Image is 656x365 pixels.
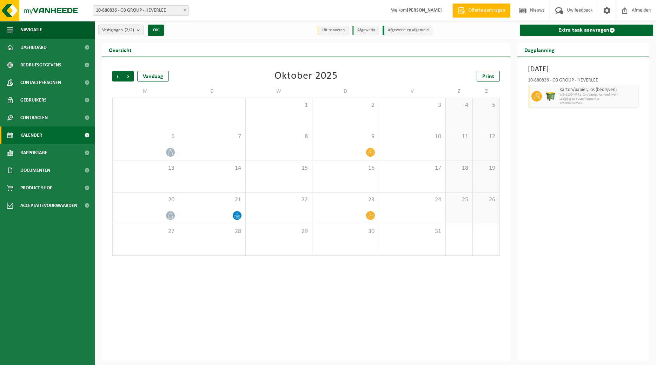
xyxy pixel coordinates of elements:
img: WB-1100-HPE-GN-50 [545,91,556,102]
span: 25 [449,196,469,204]
span: Vestigingen [102,25,134,35]
span: Dashboard [20,39,47,56]
span: Gebruikers [20,91,47,109]
span: 20 [116,196,175,204]
span: Product Shop [20,179,52,197]
span: 7 [183,133,242,141]
span: 22 [249,196,309,204]
span: Kalender [20,126,42,144]
h2: Dagplanning [517,43,562,57]
div: Vandaag [137,71,169,82]
span: 10-880836 - O3 GROUP - HEVERLEE [93,5,189,16]
span: Navigatie [20,21,42,39]
span: Documenten [20,162,50,179]
span: 4 [449,102,469,109]
a: Extra taak aanvragen [520,25,653,36]
td: M [112,85,179,98]
count: (2/2) [125,28,134,32]
li: Afgewerkt [352,26,379,35]
td: V [379,85,446,98]
span: 17 [383,164,442,172]
li: Afgewerkt en afgemeld [383,26,432,35]
span: Contactpersonen [20,74,61,91]
span: Contracten [20,109,48,126]
button: OK [148,25,164,36]
span: Print [482,74,494,79]
li: Uit te voeren [317,26,349,35]
span: 10-880836 - O3 GROUP - HEVERLEE [93,6,188,15]
span: 5 [476,102,496,109]
a: Print [477,71,500,82]
span: 16 [316,164,375,172]
iframe: chat widget [4,350,117,365]
h2: Overzicht [102,43,139,57]
span: 28 [183,228,242,235]
span: 13 [116,164,175,172]
span: 6 [116,133,175,141]
span: 27 [116,228,175,235]
span: T250002062565 [559,101,636,105]
span: Rapportage [20,144,47,162]
span: Bedrijfsgegevens [20,56,61,74]
span: 30 [316,228,375,235]
span: Vorige [112,71,123,82]
span: 1 [249,102,309,109]
span: Acceptatievoorwaarden [20,197,77,214]
span: 31 [383,228,442,235]
span: 29 [249,228,309,235]
span: Offerte aanvragen [467,7,507,14]
span: 8 [249,133,309,141]
span: 3 [383,102,442,109]
span: 14 [183,164,242,172]
span: 11 [449,133,469,141]
span: 26 [476,196,496,204]
span: Lediging op vaste frequentie [559,97,636,101]
span: WB-1100-HP karton/papier, los (bedrijven) [559,93,636,97]
span: 24 [383,196,442,204]
td: Z [446,85,473,98]
span: 2 [316,102,375,109]
h3: [DATE] [528,64,638,74]
span: 10 [383,133,442,141]
span: Volgende [123,71,134,82]
a: Offerte aanvragen [452,4,510,18]
span: 21 [183,196,242,204]
span: 23 [316,196,375,204]
td: W [246,85,312,98]
td: Z [473,85,500,98]
td: D [312,85,379,98]
div: Oktober 2025 [274,71,338,82]
div: 10-880836 - O3 GROUP - HEVERLEE [528,78,638,85]
span: 19 [476,164,496,172]
button: Vestigingen(2/2) [98,25,144,35]
span: Karton/papier, los (bedrijven) [559,87,636,93]
span: 12 [476,133,496,141]
span: 18 [449,164,469,172]
span: 15 [249,164,309,172]
span: 9 [316,133,375,141]
td: D [179,85,246,98]
strong: [PERSON_NAME] [407,8,442,13]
